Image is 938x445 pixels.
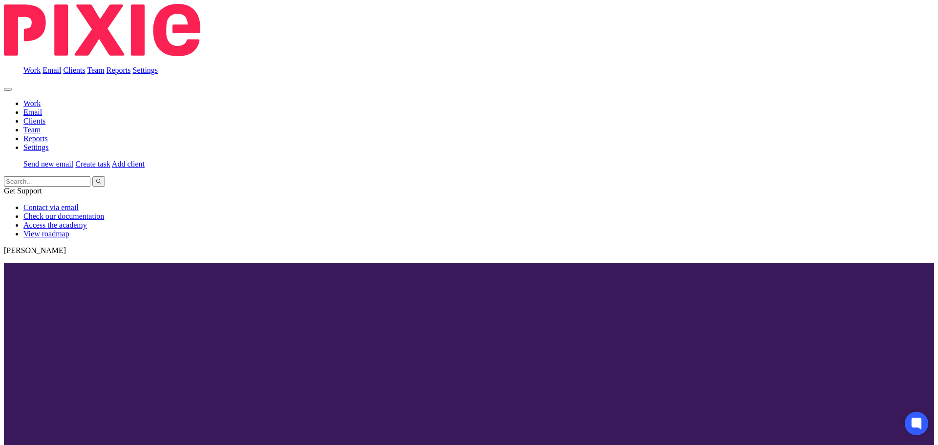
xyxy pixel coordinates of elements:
[75,160,110,168] a: Create task
[23,99,41,107] a: Work
[4,176,90,187] input: Search
[23,108,42,116] a: Email
[23,212,104,220] a: Check our documentation
[92,176,105,187] button: Search
[23,66,41,74] a: Work
[23,117,45,125] a: Clients
[23,134,48,143] a: Reports
[4,4,200,56] img: Pixie
[4,187,42,195] span: Get Support
[23,126,41,134] a: Team
[23,143,49,151] a: Settings
[4,246,934,255] p: [PERSON_NAME]
[107,66,131,74] a: Reports
[23,230,69,238] a: View roadmap
[63,66,85,74] a: Clients
[43,66,61,74] a: Email
[87,66,104,74] a: Team
[23,160,73,168] a: Send new email
[112,160,145,168] a: Add client
[23,221,87,229] a: Access the academy
[23,203,79,212] a: Contact via email
[133,66,158,74] a: Settings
